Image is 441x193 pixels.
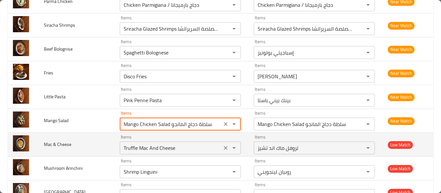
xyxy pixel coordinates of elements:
[44,140,71,149] span: Mac & Cheese
[364,143,373,152] button: Open
[364,24,373,33] button: Open
[44,92,66,101] span: Little Pasta
[44,116,68,125] span: Mango Salad
[230,96,239,105] button: Open
[44,69,53,77] span: Fries
[230,48,239,57] button: Open
[388,117,415,125] span: Near Match
[44,164,83,172] span: Mushroom Arinchini
[230,120,239,129] button: Open
[364,72,373,81] button: Open
[388,141,413,149] span: Low Match
[364,0,373,9] button: Open
[44,45,73,53] span: Beef Bolognise
[364,96,373,105] button: Open
[44,21,75,29] span: Siracha Shrimps
[230,72,239,81] button: Open
[230,0,239,9] button: Open
[221,120,230,129] button: Clear
[221,143,230,152] button: Clear
[230,167,239,176] button: Open
[13,16,29,32] img: Siracha Shrimps
[364,48,373,57] button: Open
[13,111,29,128] img: Mango Salad
[388,70,415,77] span: Near Match
[230,24,239,33] button: Open
[388,93,415,101] span: Near Match
[13,40,29,56] img: Beef Bolognise
[13,88,29,104] img: Little Pasta
[13,135,29,151] img: Mac & Cheese
[230,143,239,152] button: Open
[13,159,29,175] img: Mushroom Arinchini
[364,120,373,129] button: Open
[388,46,415,53] span: Near Match
[388,165,413,172] span: Low Match
[388,22,415,29] span: Near Match
[364,167,373,176] button: Open
[13,64,29,80] img: Fries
